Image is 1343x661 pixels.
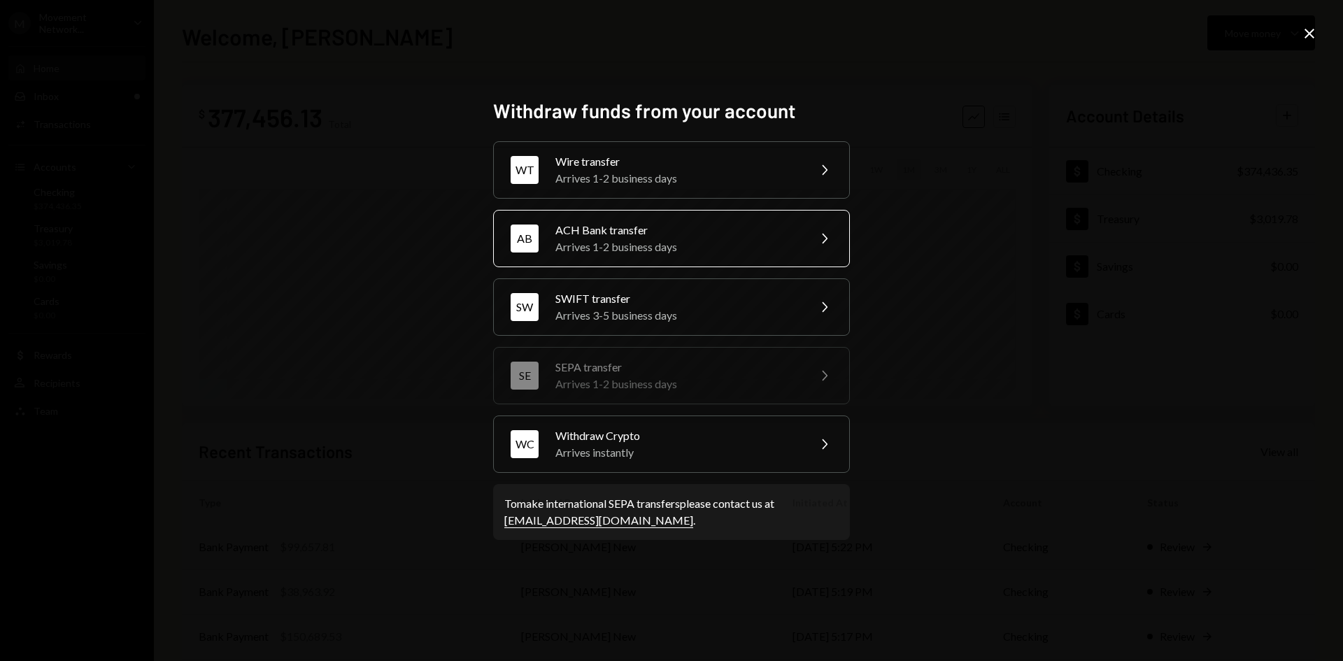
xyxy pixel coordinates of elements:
div: Arrives 1-2 business days [555,170,799,187]
div: WT [511,156,539,184]
div: SWIFT transfer [555,290,799,307]
div: Withdraw Crypto [555,427,799,444]
div: ACH Bank transfer [555,222,799,239]
div: Arrives 1-2 business days [555,239,799,255]
div: Wire transfer [555,153,799,170]
div: SW [511,293,539,321]
div: SEPA transfer [555,359,799,376]
h2: Withdraw funds from your account [493,97,850,125]
a: [EMAIL_ADDRESS][DOMAIN_NAME] [504,513,693,528]
div: Arrives 1-2 business days [555,376,799,392]
button: SESEPA transferArrives 1-2 business days [493,347,850,404]
div: WC [511,430,539,458]
div: Arrives 3-5 business days [555,307,799,324]
div: To make international SEPA transfers please contact us at . [504,495,839,529]
div: AB [511,225,539,253]
div: Arrives instantly [555,444,799,461]
button: ABACH Bank transferArrives 1-2 business days [493,210,850,267]
button: WCWithdraw CryptoArrives instantly [493,415,850,473]
button: SWSWIFT transferArrives 3-5 business days [493,278,850,336]
div: SE [511,362,539,390]
button: WTWire transferArrives 1-2 business days [493,141,850,199]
